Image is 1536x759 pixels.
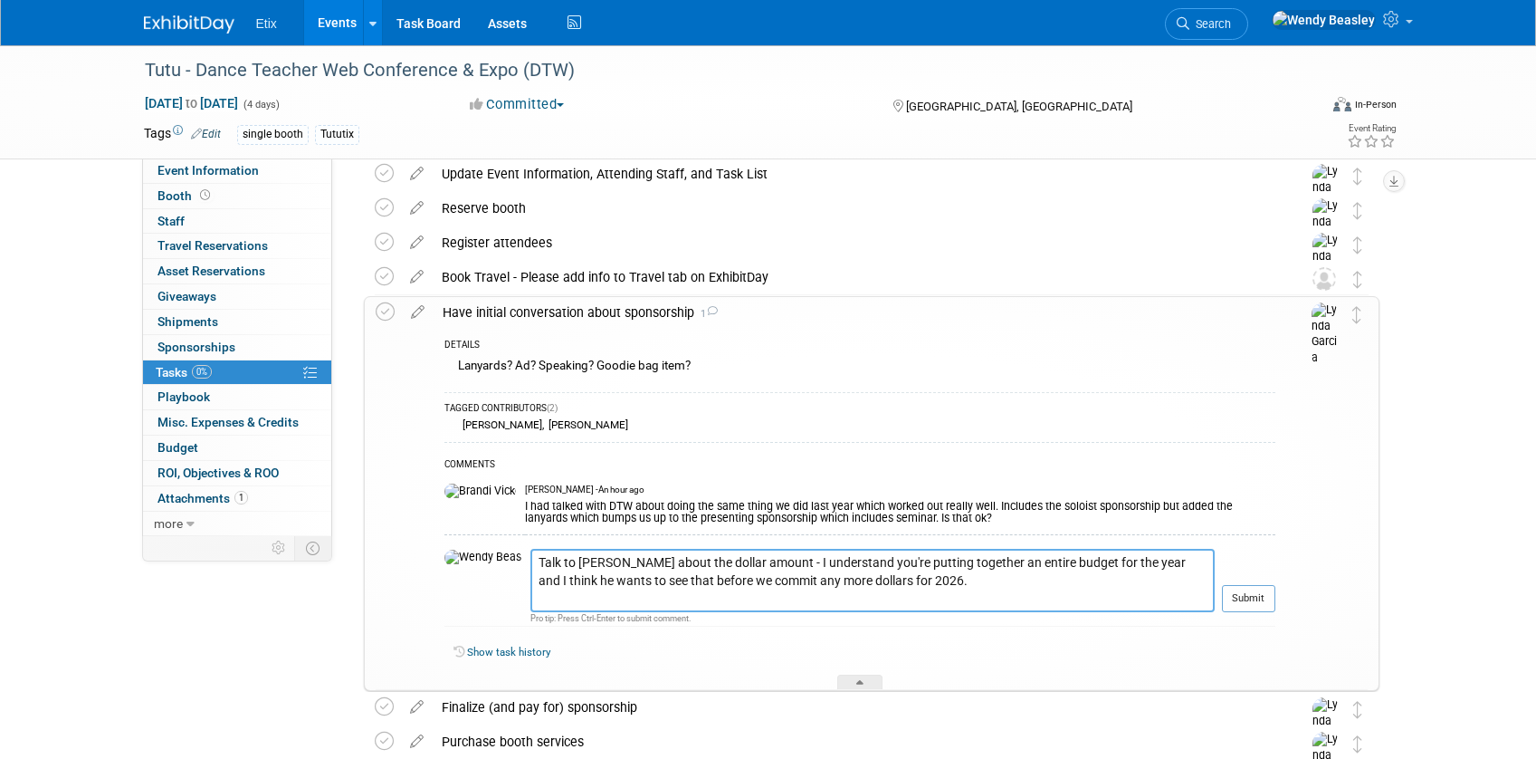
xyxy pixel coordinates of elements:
[237,125,309,144] div: single booth
[157,340,235,354] span: Sponsorships
[444,418,1275,433] div: ,
[256,16,277,31] span: Etix
[143,461,331,485] a: ROI, Objectives & ROO
[1312,267,1336,291] img: Unassigned
[433,227,1276,258] div: Register attendees
[157,491,248,505] span: Attachments
[906,100,1132,113] span: [GEOGRAPHIC_DATA], [GEOGRAPHIC_DATA]
[315,125,359,144] div: Tututix
[1272,10,1376,30] img: Wendy Beasley
[1353,202,1362,219] i: Move task
[1353,168,1362,185] i: Move task
[263,536,295,560] td: Personalize Event Tab Strip
[1347,124,1396,133] div: Event Rating
[144,15,234,34] img: ExhibitDay
[157,264,265,278] span: Asset Reservations
[433,193,1276,224] div: Reserve booth
[294,536,331,560] td: Toggle Event Tabs
[143,159,331,183] a: Event Information
[433,262,1276,293] div: Book Travel - Please add info to Travel tab on ExhibitDay
[434,297,1275,328] div: Have initial conversation about sponsorship
[143,486,331,511] a: Attachments1
[444,456,1275,476] div: COMMENTS
[157,163,259,178] span: Event Information
[192,365,212,379] span: 0%
[157,214,185,228] span: Staff
[157,466,279,480] span: ROI, Objectives & ROO
[433,159,1276,189] div: Update Event Information, Attending Staff, and Task List
[242,99,280,110] span: (4 days)
[444,354,1275,382] div: Lanyards? Ad? Speaking? Goodie bag item?
[157,440,198,455] span: Budget
[143,360,331,385] a: Tasks0%
[143,184,331,208] a: Booth
[154,516,183,531] span: more
[401,166,433,182] a: edit
[143,410,331,435] a: Misc. Expenses & Credits
[694,308,718,320] span: 1
[143,284,331,309] a: Giveaways
[157,389,210,404] span: Playbook
[1333,97,1351,111] img: Format-Inperson.png
[183,96,200,110] span: to
[157,188,214,203] span: Booth
[433,692,1276,723] div: Finalize (and pay for) sponsorship
[401,734,433,750] a: edit
[401,699,433,716] a: edit
[444,484,516,500] img: Brandi Vickers
[1211,94,1398,121] div: Event Format
[143,436,331,460] a: Budget
[1353,271,1362,288] i: Move task
[196,188,214,202] span: Booth not reserved yet
[1165,8,1248,40] a: Search
[463,95,571,114] button: Committed
[157,289,216,303] span: Giveaways
[157,314,218,329] span: Shipments
[458,418,542,431] div: [PERSON_NAME]
[191,128,221,140] a: Edit
[401,235,433,251] a: edit
[544,418,628,431] div: [PERSON_NAME]
[401,200,433,216] a: edit
[1312,164,1340,228] img: Lynda Garcia
[143,310,331,334] a: Shipments
[525,496,1275,525] div: I had talked with DTW about doing the same thing we did last year which worked out really well. I...
[234,491,248,504] span: 1
[525,484,644,496] span: [PERSON_NAME] - An hour ago
[444,402,1275,418] div: TAGGED CONTRIBUTORS
[1312,198,1340,263] img: Lynda Garcia
[1312,233,1340,297] img: Lynda Garcia
[1222,585,1275,612] button: Submit
[530,612,1215,624] div: Pro tip: Press Ctrl-Enter to submit comment.
[401,269,433,285] a: edit
[1354,98,1397,111] div: In-Person
[143,259,331,283] a: Asset Reservations
[138,54,1291,87] div: Tutu - Dance Teacher Web Conference & Expo (DTW)
[143,385,331,409] a: Playbook
[1352,306,1361,323] i: Move task
[1312,303,1339,367] img: Lynda Garcia
[547,403,558,413] span: (2)
[143,234,331,258] a: Travel Reservations
[1353,735,1362,753] i: Move task
[157,238,268,253] span: Travel Reservations
[156,365,212,379] span: Tasks
[143,209,331,234] a: Staff
[444,339,1275,354] div: DETAILS
[144,95,239,111] span: [DATE] [DATE]
[143,335,331,360] a: Sponsorships
[402,304,434,321] a: edit
[1353,701,1362,718] i: Move task
[467,646,550,658] a: Show task history
[144,124,221,145] td: Tags
[1189,17,1231,31] span: Search
[157,415,299,429] span: Misc. Expenses & Credits
[1353,236,1362,254] i: Move task
[433,726,1276,757] div: Purchase booth services
[444,550,521,566] img: Wendy Beasley
[143,512,331,536] a: more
